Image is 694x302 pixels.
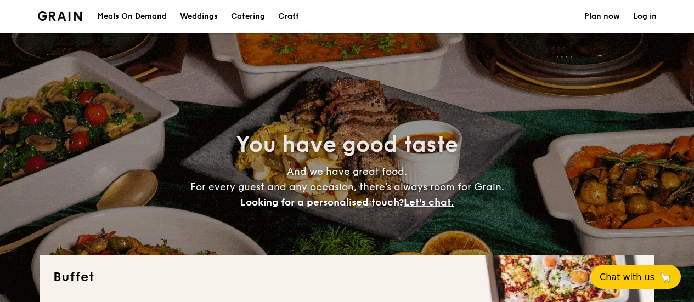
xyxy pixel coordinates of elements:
[659,271,672,283] span: 🦙
[38,11,82,21] a: Logotype
[240,196,404,208] span: Looking for a personalised touch?
[53,269,641,286] h2: Buffet
[600,272,654,282] span: Chat with us
[591,265,681,289] button: Chat with us🦙
[404,196,454,208] span: Let's chat.
[190,166,504,208] span: And we have great food. For every guest and any occasion, there’s always room for Grain.
[38,11,82,21] img: Grain
[236,132,458,158] span: You have good taste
